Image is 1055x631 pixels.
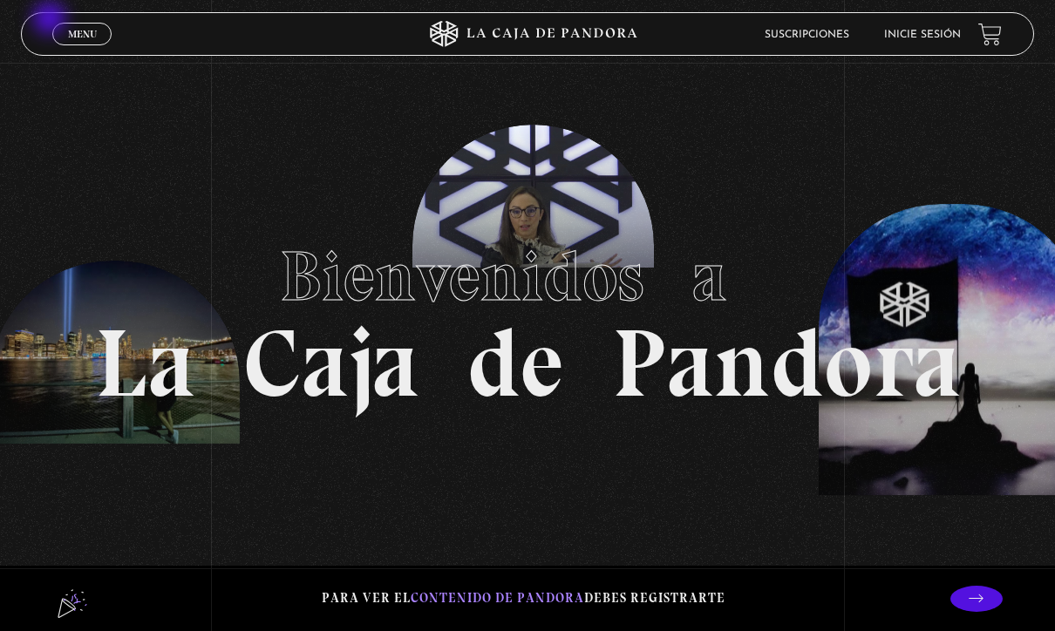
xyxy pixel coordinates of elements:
[62,44,103,56] span: Cerrar
[978,23,1002,46] a: View your shopping cart
[765,30,849,40] a: Suscripciones
[411,590,584,606] span: contenido de Pandora
[884,30,961,40] a: Inicie sesión
[322,587,725,610] p: Para ver el debes registrarte
[68,29,97,39] span: Menu
[280,234,775,318] span: Bienvenidos a
[95,220,961,411] h1: La Caja de Pandora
